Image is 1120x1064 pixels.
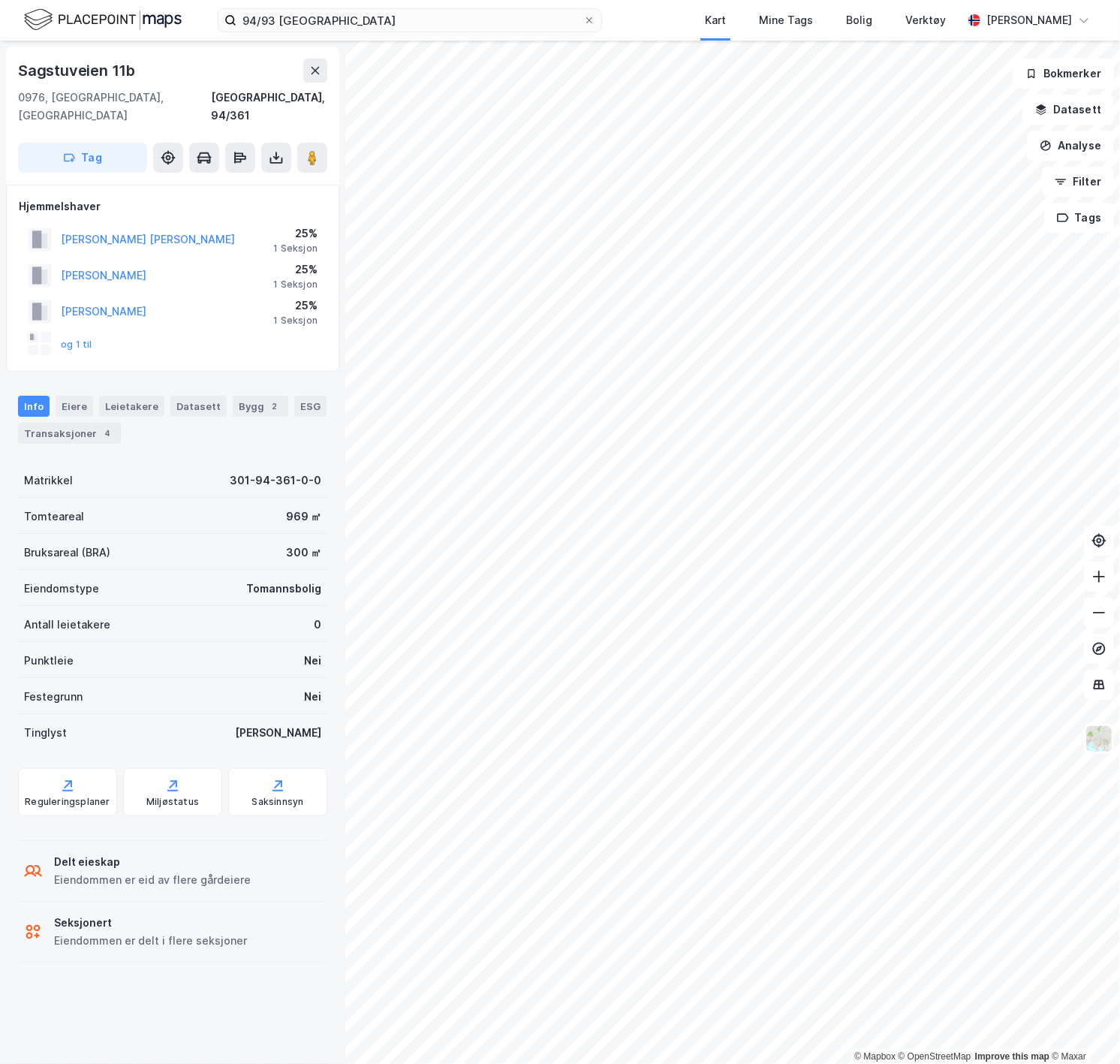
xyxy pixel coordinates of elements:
div: Verktøy [905,11,946,29]
div: Info [18,396,50,417]
div: Kontrollprogram for chat [1045,992,1120,1064]
img: Z [1085,725,1113,753]
button: Tag [18,143,147,173]
div: [GEOGRAPHIC_DATA], 94/361 [211,89,327,125]
div: 0 [314,616,321,634]
div: Kart [705,11,726,29]
div: Bruksareal (BRA) [24,544,110,562]
div: Nei [304,652,321,670]
div: 2 [267,399,282,414]
a: Mapbox [854,1051,896,1062]
div: Punktleie [24,652,74,670]
button: Filter [1042,167,1114,197]
button: Tags [1044,203,1114,233]
div: 25% [273,225,318,243]
div: Matrikkel [24,472,73,490]
div: 0976, [GEOGRAPHIC_DATA], [GEOGRAPHIC_DATA] [18,89,211,125]
div: Datasett [170,396,227,417]
div: Saksinnsyn [252,796,304,808]
a: OpenStreetMap [899,1051,971,1062]
button: Bokmerker [1013,59,1114,89]
div: 25% [273,261,318,279]
div: 1 Seksjon [273,243,318,255]
div: Eiere [56,396,93,417]
div: Antall leietakere [24,616,110,634]
input: Søk på adresse, matrikkel, gårdeiere, leietakere eller personer [236,9,583,32]
div: Eiendommen er delt i flere seksjoner [54,932,247,950]
a: Improve this map [975,1051,1049,1062]
div: Miljøstatus [146,796,199,808]
div: 300 ㎡ [286,544,321,562]
div: Bolig [846,11,872,29]
img: logo.f888ab2527a4732fd821a326f86c7f29.svg [24,7,182,33]
div: ESG [294,396,327,417]
div: Reguleringsplaner [25,796,110,808]
div: 4 [100,426,115,441]
div: 1 Seksjon [273,315,318,327]
div: Leietakere [99,396,164,417]
div: [PERSON_NAME] [235,724,321,742]
div: Sagstuveien 11b [18,59,138,83]
div: Eiendomstype [24,580,99,598]
div: Mine Tags [759,11,813,29]
div: 969 ㎡ [286,508,321,526]
div: Tomteareal [24,508,84,526]
div: Seksjonert [54,914,247,932]
div: Delt eieskap [54,853,251,871]
div: Tomannsbolig [246,580,321,598]
div: Tinglyst [24,724,67,742]
div: Nei [304,688,321,706]
div: [PERSON_NAME] [986,11,1072,29]
div: Festegrunn [24,688,83,706]
div: Hjemmelshaver [19,197,327,216]
button: Analyse [1027,131,1114,161]
div: 25% [273,297,318,315]
div: 301-94-361-0-0 [230,472,321,490]
div: Eiendommen er eid av flere gårdeiere [54,871,251,889]
div: Bygg [233,396,288,417]
iframe: Chat Widget [1045,992,1120,1064]
div: 1 Seksjon [273,279,318,291]
div: Transaksjoner [18,423,121,444]
button: Datasett [1022,95,1114,125]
